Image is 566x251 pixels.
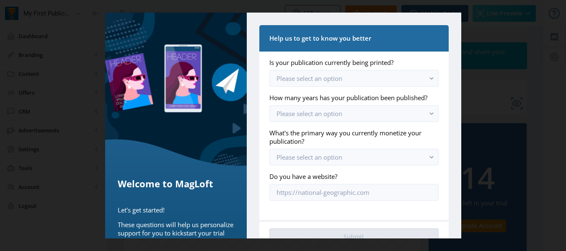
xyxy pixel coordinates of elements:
nb-card-header: Help us to get to know you better [259,25,448,52]
button: Submit [269,228,438,245]
span: Please select an option [277,153,342,161]
p: These questions will help us personalize support for you to kickstart your trial with MagLoft. [118,220,235,246]
label: How many years has your publication been published? [269,93,432,102]
h5: Welcome to MagLoft [118,177,235,190]
label: What's the primary way you currently monetize your publication? [269,129,432,145]
span: Please select an option [277,109,342,118]
label: Do you have a website? [269,172,432,181]
span: Please select an option [277,74,342,83]
label: Is your publication currently being printed? [269,58,432,67]
button: Please select an option [269,149,438,166]
button: Please select an option [269,70,438,87]
p: Let's get started! [118,206,235,214]
button: Please select an option [269,105,438,122]
input: https://national-geographic.com [269,184,438,201]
